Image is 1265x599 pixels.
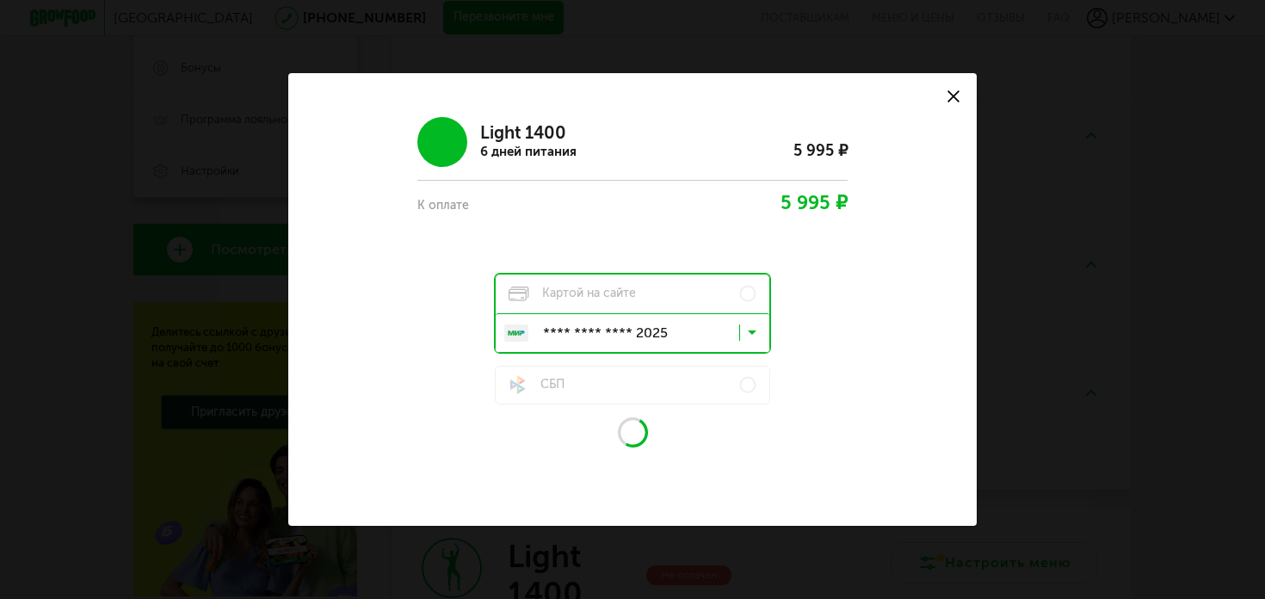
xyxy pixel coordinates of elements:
img: sbp-pay.a0b1cb1.svg [509,375,528,394]
span: 5 995 ₽ [781,191,848,214]
div: К оплате [417,196,546,215]
div: 6 дней питания [480,142,577,161]
div: Light 1400 [480,123,577,142]
span: СБП [509,375,565,394]
div: 5 995 ₽ [719,117,848,167]
span: Картой на сайте [509,286,636,301]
